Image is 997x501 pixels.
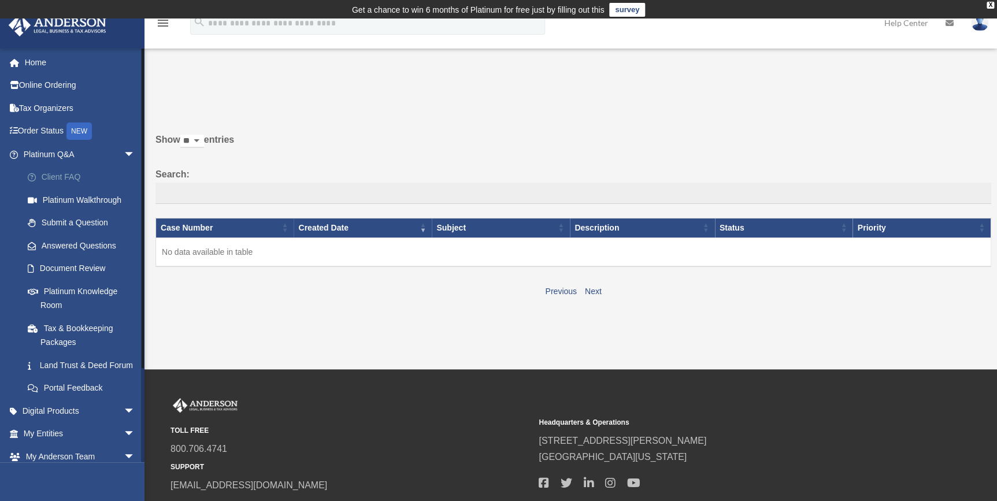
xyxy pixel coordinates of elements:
[539,452,687,462] a: [GEOGRAPHIC_DATA][US_STATE]
[853,218,991,238] th: Priority: activate to sort column ascending
[8,143,153,166] a: Platinum Q&Aarrow_drop_down
[180,135,204,148] select: Showentries
[5,14,110,36] img: Anderson Advisors Platinum Portal
[609,3,645,17] a: survey
[124,422,147,446] span: arrow_drop_down
[124,445,147,469] span: arrow_drop_down
[432,218,570,238] th: Subject: activate to sort column ascending
[8,120,153,143] a: Order StatusNEW
[16,257,153,280] a: Document Review
[16,280,153,317] a: Platinum Knowledge Room
[16,317,153,354] a: Tax & Bookkeeping Packages
[193,16,206,28] i: search
[352,3,605,17] div: Get a chance to win 6 months of Platinum for free just by filling out this
[8,445,153,468] a: My Anderson Teamarrow_drop_down
[171,398,240,413] img: Anderson Advisors Platinum Portal
[16,377,153,400] a: Portal Feedback
[171,425,531,437] small: TOLL FREE
[155,166,991,205] label: Search:
[294,218,432,238] th: Created Date: activate to sort column ascending
[171,444,227,454] a: 800.706.4741
[539,417,899,429] small: Headquarters & Operations
[570,218,714,238] th: Description: activate to sort column ascending
[16,354,153,377] a: Land Trust & Deed Forum
[16,188,153,211] a: Platinum Walkthrough
[66,123,92,140] div: NEW
[16,166,153,189] a: Client FAQ
[8,422,153,446] a: My Entitiesarrow_drop_down
[8,97,153,120] a: Tax Organizers
[155,132,991,159] label: Show entries
[16,211,153,235] a: Submit a Question
[585,287,602,296] a: Next
[124,143,147,166] span: arrow_drop_down
[155,183,991,205] input: Search:
[715,218,853,238] th: Status: activate to sort column ascending
[156,218,294,238] th: Case Number: activate to sort column ascending
[124,399,147,423] span: arrow_drop_down
[539,436,706,446] a: [STREET_ADDRESS][PERSON_NAME]
[987,2,994,9] div: close
[156,237,991,266] td: No data available in table
[971,14,988,31] img: User Pic
[545,287,576,296] a: Previous
[171,461,531,473] small: SUPPORT
[156,20,170,30] a: menu
[8,74,153,97] a: Online Ordering
[16,234,147,257] a: Answered Questions
[8,51,153,74] a: Home
[156,16,170,30] i: menu
[171,480,327,490] a: [EMAIL_ADDRESS][DOMAIN_NAME]
[8,399,153,422] a: Digital Productsarrow_drop_down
